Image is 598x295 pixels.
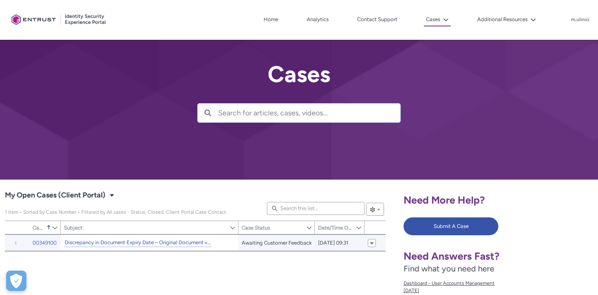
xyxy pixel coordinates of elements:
[571,15,590,23] button: User Profile m.ulinici
[404,194,485,206] span: Need More Help?
[242,239,312,247] span: Awaiting Customer Feedback
[267,202,364,215] input: Search this list...
[404,288,419,293] lightning-formatted-date-time: [DATE]
[424,13,451,26] button: Cases
[238,221,306,234] a: Case Status
[404,250,536,262] h1: Need Answers Fast?
[5,209,226,215] span: My Open Cases (Client Portal)
[5,189,105,202] span: My Open Cases (Client Portal)
[315,221,356,234] a: Date/Time Opened
[262,13,280,26] a: Home
[366,203,384,216] button: List View Controls
[33,239,57,247] a: 00349100
[107,190,117,200] button: Select a List View: Cases
[404,217,498,235] button: Submit A Case
[198,104,218,122] button: Search
[475,13,538,26] button: Additional Resources
[404,264,494,273] span: Find what you need here
[355,13,399,26] a: Contact Support
[33,225,45,231] span: Case Number
[29,221,52,234] a: Case Number
[218,104,400,122] input: Search for articles, cases, videos...
[305,13,331,26] a: Analytics, opens in new tab
[404,280,536,287] span: Dashboard - User Accounts Management
[318,239,348,247] span: [DATE] 09:31
[6,271,26,291] div: Cookie Preferences
[6,271,26,291] button: Open Preferences
[197,62,401,87] h2: Cases
[5,234,386,252] table: My Open Cases (Client Portal)
[65,239,211,247] a: Discrepancy in Document Expiry Date – Original Document vs. Onfido Report
[571,17,589,23] p: m.ulinici
[61,221,229,234] a: Subject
